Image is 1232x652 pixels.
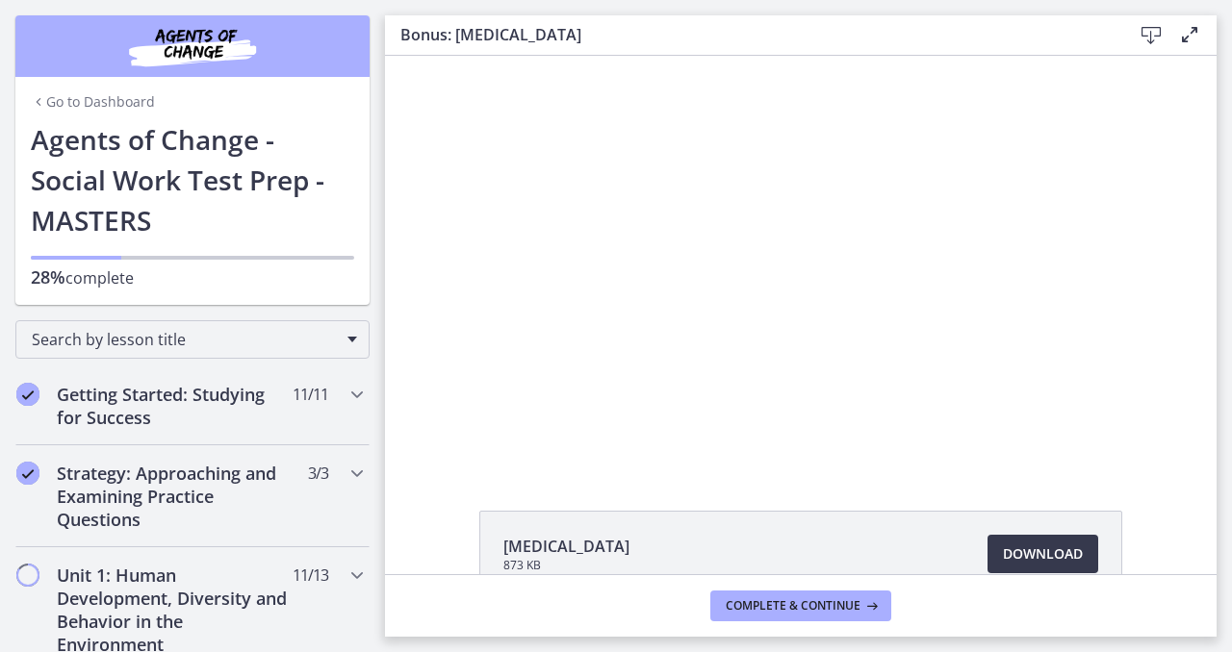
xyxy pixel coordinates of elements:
[16,462,39,485] i: Completed
[77,23,308,69] img: Agents of Change Social Work Test Prep
[1003,542,1083,565] span: Download
[31,119,354,240] h1: Agents of Change - Social Work Test Prep - MASTERS
[503,558,629,573] span: 873 KB
[31,265,65,288] span: 28%
[57,462,292,531] h2: Strategy: Approaching and Examining Practice Questions
[308,462,328,485] span: 3 / 3
[32,329,338,350] span: Search by lesson title
[31,265,354,289] p: complete
[726,598,860,614] span: Complete & continue
[988,535,1098,573] a: Download
[503,535,629,558] span: [MEDICAL_DATA]
[400,23,1101,46] h3: Bonus: [MEDICAL_DATA]
[293,564,328,587] span: 11 / 13
[710,590,891,621] button: Complete & continue
[293,383,328,406] span: 11 / 11
[16,383,39,406] i: Completed
[385,56,1217,466] iframe: Video Lesson
[57,383,292,429] h2: Getting Started: Studying for Success
[15,320,370,359] div: Search by lesson title
[31,92,155,112] a: Go to Dashboard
